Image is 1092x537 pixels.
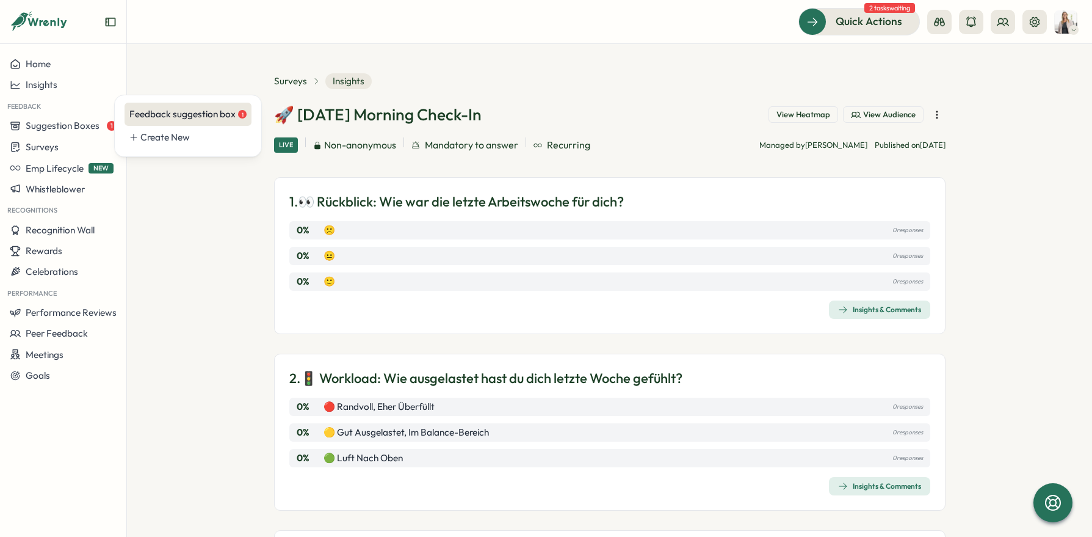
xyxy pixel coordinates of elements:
[238,110,247,119] span: 1
[892,426,923,439] p: 0 responses
[547,137,590,153] span: Recurring
[289,192,624,211] p: 1. 👀 Rückblick: Wie war die letzte Arbeitswoche für dich?
[324,137,396,153] span: Non-anonymous
[26,163,84,174] span: Emp Lifecycle
[863,109,916,120] span: View Audience
[297,275,321,288] p: 0 %
[798,8,920,35] button: Quick Actions
[26,266,78,277] span: Celebrations
[805,140,867,150] span: [PERSON_NAME]
[892,400,923,414] p: 0 responses
[864,3,915,13] span: 2 tasks waiting
[297,400,321,414] p: 0 %
[324,249,335,263] p: 😐
[297,224,321,237] p: 0 %
[26,224,95,236] span: Recognition Wall
[26,120,99,131] span: Suggestion Boxes
[324,451,403,465] p: 🟢 Luft nach oben
[425,137,518,153] span: Mandatory to answer
[892,224,923,237] p: 0 responses
[26,307,117,318] span: Performance Reviews
[920,140,946,150] span: [DATE]
[838,481,921,491] div: Insights & Comments
[274,75,307,88] a: Surveys
[26,349,63,360] span: Meetings
[829,477,930,495] button: Insights & Comments
[324,400,435,414] p: 🔴 Randvoll, eher überfüllt
[26,370,50,381] span: Goals
[89,163,114,174] span: NEW
[297,451,321,465] p: 0 %
[297,249,321,263] p: 0 %
[875,140,946,151] p: Published on
[325,73,372,89] span: Insights
[843,106,924,123] button: View Audience
[829,301,930,319] button: Insights & Comments
[324,275,335,288] p: 🙂
[140,131,247,144] div: Create New
[759,140,867,151] p: Managed by
[297,426,321,439] p: 0 %
[107,121,117,131] span: 1
[274,137,298,153] div: Live
[892,275,923,288] p: 0 responses
[125,103,251,126] a: Feedback suggestion box1
[26,245,62,257] span: Rewards
[26,79,57,90] span: Insights
[26,58,51,70] span: Home
[274,104,482,125] h1: 🚀 [DATE] Morning Check-In
[324,426,489,439] p: 🟡 Gut ausgelastet, im Balance-Bereich
[836,13,902,29] span: Quick Actions
[324,224,335,237] p: 🙁
[26,141,59,153] span: Surveys
[892,249,923,263] p: 0 responses
[768,106,838,123] button: View Heatmap
[1054,10,1077,34] img: denise.wimmer
[129,108,247,121] div: Feedback suggestion box
[26,183,85,195] span: Whistleblower
[104,16,117,28] button: Expand sidebar
[125,126,251,149] a: Create New
[776,109,830,120] span: View Heatmap
[838,305,921,315] div: Insights & Comments
[892,451,923,465] p: 0 responses
[289,369,682,388] p: 2. 🚦 Workload: Wie ausgelastet hast du dich letzte Woche gefühlt?
[26,327,88,339] span: Peer Feedback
